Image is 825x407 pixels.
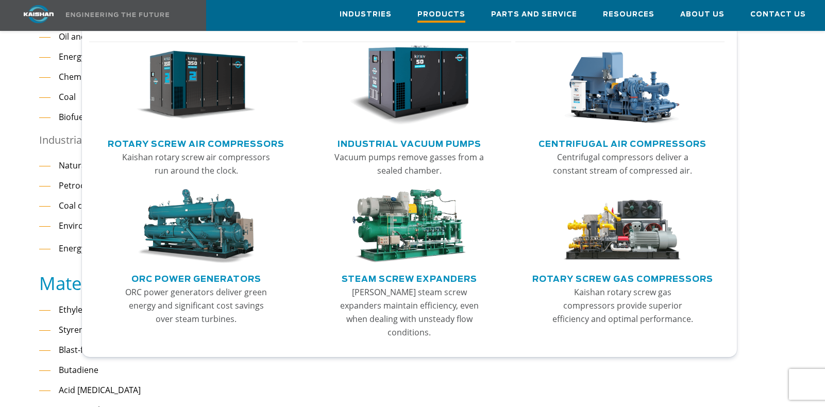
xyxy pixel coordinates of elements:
[39,241,786,256] li: Energy applications, such as fuel for gas-powered turbines
[39,383,786,398] li: Acid [MEDICAL_DATA]
[338,135,481,150] a: Industrial Vacuum Pumps
[39,323,786,337] li: Styrene
[340,1,392,28] a: Industries
[538,135,706,150] a: Centrifugal Air Compressors
[131,270,261,285] a: ORC Power Generators
[39,90,786,105] li: Coal
[108,135,284,150] a: Rotary Screw Air Compressors
[121,150,271,177] p: Kaishan rotary screw air compressors run around the clock.
[121,285,271,326] p: ORC power generators deliver green energy and significant cost savings over steam turbines.
[547,150,697,177] p: Centrifugal compressors deliver a constant stream of compressed air.
[750,9,806,21] span: Contact Us
[39,363,786,378] li: Butadiene
[39,158,786,173] li: Natural gas compression for extraction and delivery
[680,1,725,28] a: About Us
[532,270,713,285] a: Rotary Screw Gas Compressors
[39,198,786,213] li: Coal chemicals, such as gas for coke ovens
[750,1,806,28] a: Contact Us
[39,343,786,358] li: Blast-furnace gas
[417,9,465,23] span: Products
[39,178,786,193] li: Petrochemical and refinery applications, such as hydrogen for gasoline and helium for cryogenics
[349,45,469,126] img: thumb-Industrial-Vacuum-Pumps
[547,285,697,326] p: Kaishan rotary screw gas compressors provide superior efficiency and optimal performance.
[66,12,169,17] img: Engineering the future
[680,9,725,21] span: About Us
[39,302,786,317] li: Ethylene
[39,29,786,44] li: Oil and gas
[39,272,786,295] h5: Materials Compressed by Rotary Screw Gas Compressors
[340,9,392,21] span: Industries
[334,285,484,339] p: [PERSON_NAME] steam screw expanders maintain efficiency, even when dealing with unsteady flow con...
[39,110,786,125] li: Biofuel
[563,189,682,264] img: thumb-Rotary-Screw-Gas-Compressors
[39,130,786,150] p: Industrial gas compressor applications include:
[491,9,577,21] span: Parts and Service
[491,1,577,28] a: Parts and Service
[563,45,682,126] img: thumb-Centrifugal-Air-Compressors
[417,1,465,30] a: Products
[39,49,786,64] li: Energy
[349,189,469,264] img: thumb-Steam-Screw-Expanders
[137,45,256,126] img: thumb-Rotary-Screw-Air-Compressors
[39,218,786,236] li: Environmental uses, such as biofuels and the removal of biomass gas, landfill gas, and other CO -...
[137,189,256,264] img: thumb-ORC-Power-Generators
[603,1,654,28] a: Resources
[39,70,786,84] li: Chemical processing
[334,150,484,177] p: Vacuum pumps remove gasses from a sealed chamber.
[342,270,477,285] a: Steam Screw Expanders
[603,9,654,21] span: Resources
